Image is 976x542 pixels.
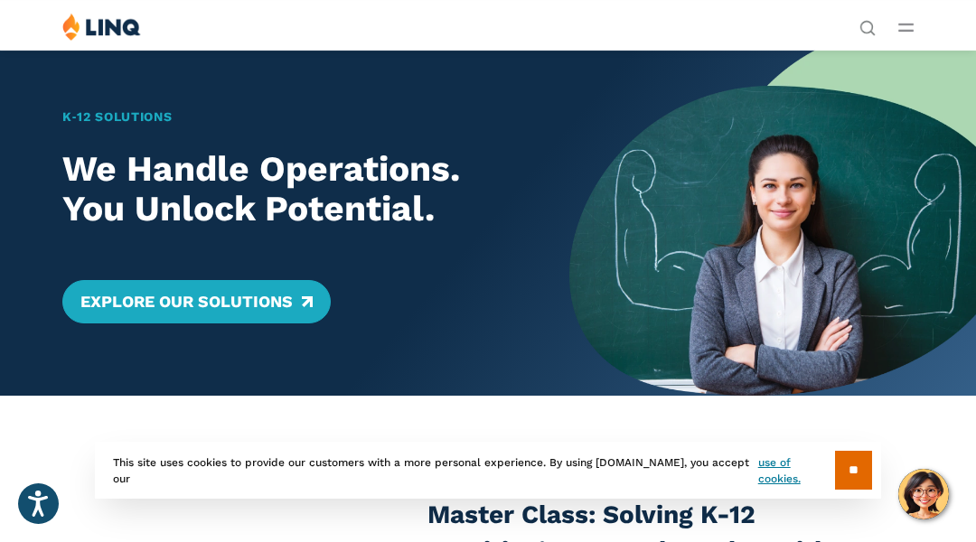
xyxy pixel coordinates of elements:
div: This site uses cookies to provide our customers with a more personal experience. By using [DOMAIN... [95,442,881,499]
button: Hello, have a question? Let’s chat. [898,469,949,519]
h1: K‑12 Solutions [62,107,530,126]
button: Open Main Menu [898,17,914,37]
nav: Utility Navigation [859,13,876,34]
img: LINQ | K‑12 Software [62,13,141,41]
h2: We Handle Operations. You Unlock Potential. [62,149,530,230]
button: Open Search Bar [859,18,876,34]
a: Explore Our Solutions [62,280,331,323]
a: use of cookies. [758,454,835,487]
img: Home Banner [569,50,976,396]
